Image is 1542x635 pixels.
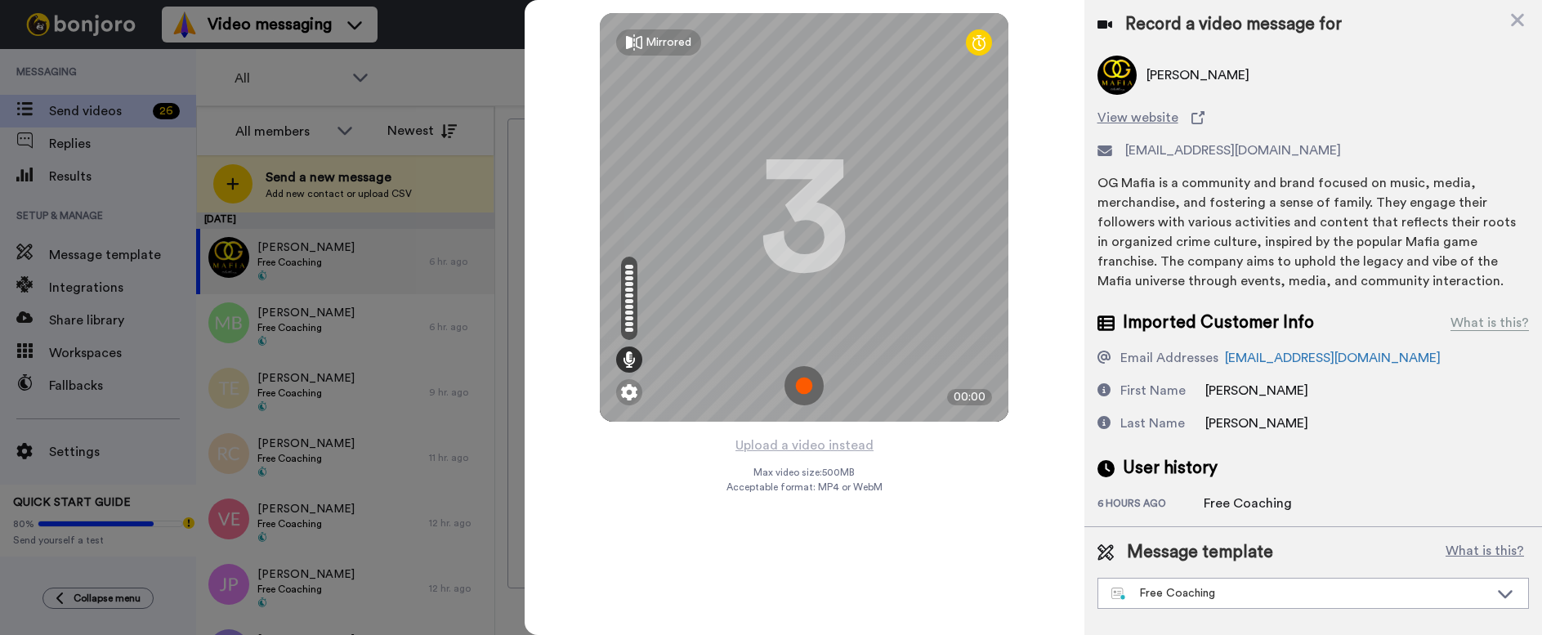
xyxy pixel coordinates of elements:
[1450,313,1529,333] div: What is this?
[1125,141,1341,160] span: [EMAIL_ADDRESS][DOMAIN_NAME]
[731,435,878,456] button: Upload a video instead
[759,156,849,279] div: 3
[1120,414,1185,433] div: Last Name
[621,384,637,400] img: ic_gear.svg
[1111,588,1127,601] img: nextgen-template.svg
[726,481,883,494] span: Acceptable format: MP4 or WebM
[1120,348,1218,368] div: Email Addresses
[784,366,824,405] img: ic_record_start.svg
[1123,456,1218,481] span: User history
[1120,381,1186,400] div: First Name
[753,466,855,479] span: Max video size: 500 MB
[1205,384,1308,397] span: [PERSON_NAME]
[1097,173,1529,291] div: OG Mafia is a community and brand focused on music, media, merchandise, and fostering a sense of ...
[1123,311,1314,335] span: Imported Customer Info
[1441,540,1529,565] button: What is this?
[1097,497,1204,513] div: 6 hours ago
[1127,540,1273,565] span: Message template
[1204,494,1292,513] div: Free Coaching
[1097,108,1178,127] span: View website
[1097,108,1529,127] a: View website
[1225,351,1441,364] a: [EMAIL_ADDRESS][DOMAIN_NAME]
[947,389,992,405] div: 00:00
[1205,417,1308,430] span: [PERSON_NAME]
[1111,585,1489,601] div: Free Coaching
